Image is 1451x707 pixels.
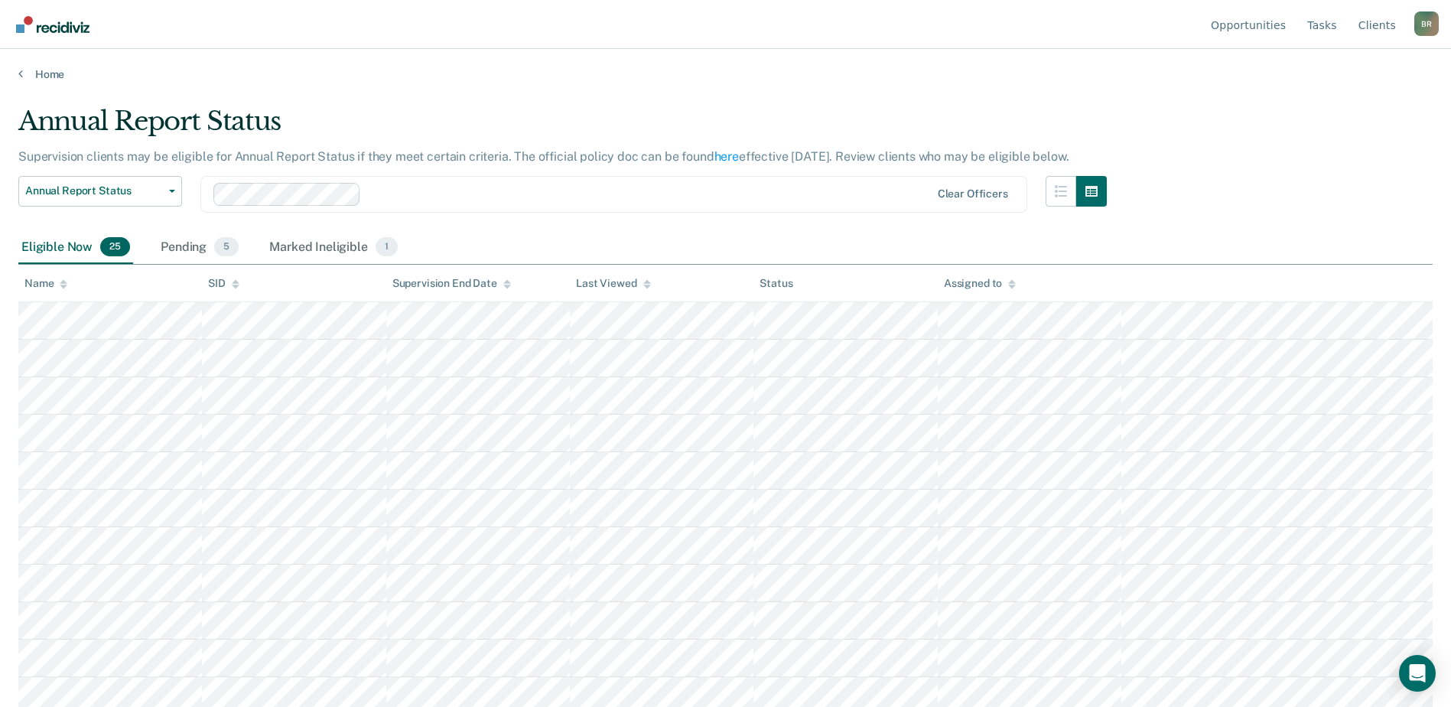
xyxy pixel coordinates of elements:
div: Pending5 [158,231,242,265]
div: B R [1414,11,1439,36]
div: Eligible Now25 [18,231,133,265]
div: Open Intercom Messenger [1399,655,1436,692]
div: SID [208,277,239,290]
span: 25 [100,237,130,257]
div: Clear officers [938,187,1008,200]
div: Status [760,277,792,290]
div: Marked Ineligible1 [266,231,401,265]
img: Recidiviz [16,16,89,33]
button: Annual Report Status [18,176,182,207]
a: here [714,149,739,164]
div: Annual Report Status [18,106,1107,149]
a: Home [18,67,1433,81]
div: Assigned to [944,277,1016,290]
div: Name [24,277,67,290]
div: Last Viewed [576,277,650,290]
span: Annual Report Status [25,184,163,197]
span: 1 [376,237,398,257]
p: Supervision clients may be eligible for Annual Report Status if they meet certain criteria. The o... [18,149,1069,164]
button: Profile dropdown button [1414,11,1439,36]
div: Supervision End Date [392,277,511,290]
span: 5 [214,237,239,257]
